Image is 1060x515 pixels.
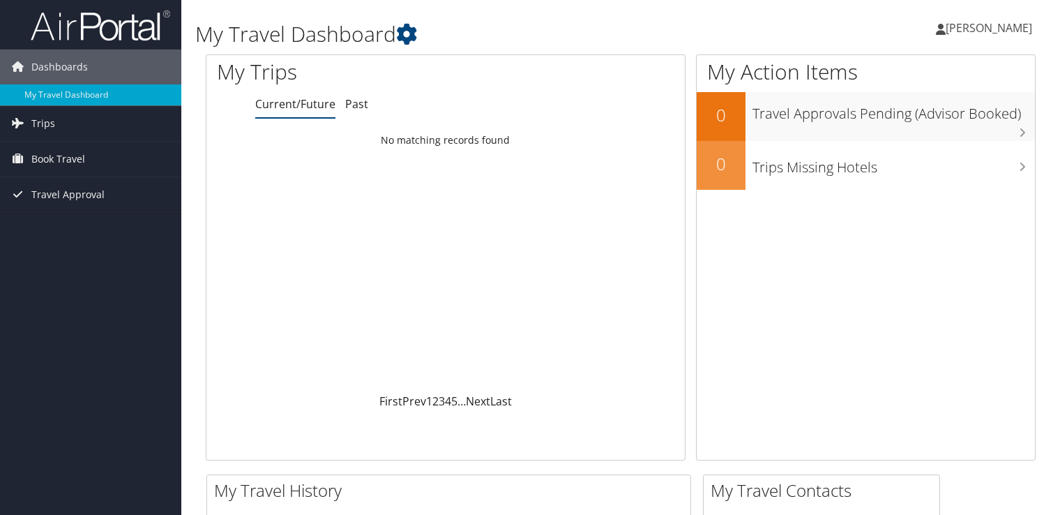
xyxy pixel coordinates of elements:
h2: My Travel History [214,479,690,502]
a: Next [466,394,490,409]
a: 0Travel Approvals Pending (Advisor Booked) [697,92,1035,141]
h1: My Trips [217,57,475,87]
h3: Travel Approvals Pending (Advisor Booked) [752,97,1035,124]
a: [PERSON_NAME] [936,7,1046,49]
td: No matching records found [206,128,685,153]
span: Dashboards [31,50,88,84]
a: Prev [402,394,426,409]
a: Current/Future [255,96,335,112]
h2: 0 [697,103,745,127]
img: airportal-logo.png [31,9,170,42]
a: 0Trips Missing Hotels [697,141,1035,190]
h1: My Action Items [697,57,1035,87]
a: 2 [432,394,439,409]
span: Travel Approval [31,177,105,212]
span: Book Travel [31,142,85,177]
h2: My Travel Contacts [711,479,939,502]
a: First [379,394,402,409]
a: 3 [439,394,445,409]
a: 4 [445,394,451,409]
a: 1 [426,394,432,409]
a: Last [490,394,512,409]
a: Past [345,96,368,112]
a: 5 [451,394,457,409]
span: [PERSON_NAME] [946,20,1032,36]
span: … [457,394,466,409]
h3: Trips Missing Hotels [752,151,1035,177]
h1: My Travel Dashboard [195,20,762,49]
h2: 0 [697,152,745,176]
span: Trips [31,106,55,141]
